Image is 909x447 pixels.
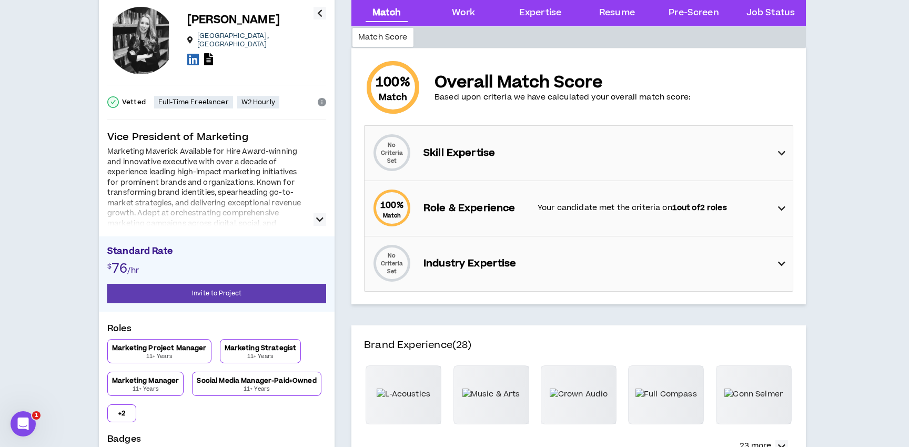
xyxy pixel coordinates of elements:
p: No Criteria Set [371,141,413,165]
span: 100 % [380,199,403,212]
iframe: Intercom live chat [11,411,36,436]
div: No Criteria SetIndustry Expertise [365,236,793,291]
div: Work [452,6,476,20]
p: Marketing Strategist [225,344,297,352]
p: Role & Experience [423,201,527,216]
p: Marketing Manager [112,376,179,385]
div: Resume [599,6,635,20]
span: $ [107,262,112,271]
div: Marketing Maverick Available for Hire Award-winning and innovative executive with over a decade o... [107,147,307,332]
img: Full Compass [635,389,697,400]
p: + 2 [118,409,125,418]
span: 76 [112,260,127,278]
p: Social Media Manager-Paid+Owned [197,376,316,385]
p: Overall Match Score [435,73,691,92]
button: Invite to Project [107,284,326,303]
span: 100 % [376,74,410,91]
p: W2 Hourly [241,98,275,106]
p: Industry Expertise [423,256,527,271]
p: Vetted [122,98,146,106]
p: Based upon criteria we have calculated your overall match score: [435,92,691,103]
p: 11+ Years [247,352,274,361]
p: Your candidate met the criteria on [538,202,767,214]
p: Standard Rate [107,245,326,261]
strong: 1 out of 2 roles [672,202,727,213]
span: /hr [127,265,138,276]
div: 100%MatchRole & ExperienceYour candidate met the criteria on1out of2 roles [365,181,793,236]
button: +2 [107,404,136,422]
small: Match [379,91,407,104]
div: Match [372,6,401,20]
span: 1 [32,411,41,420]
p: Skill Expertise [423,146,527,161]
p: Marketing Project Manager [112,344,207,352]
div: Job Status [746,6,795,20]
div: No Criteria SetSkill Expertise [365,126,793,181]
span: check-circle [107,96,119,108]
small: Match [383,212,401,220]
span: info-circle [318,98,326,106]
img: Conn Selmer [724,389,783,400]
p: Full-Time Freelancer [158,98,229,106]
p: [GEOGRAPHIC_DATA] , [GEOGRAPHIC_DATA] [197,32,314,48]
h4: Brand Experience (28) [364,338,793,365]
div: Expertise [519,6,561,20]
div: Pre-Screen [669,6,719,20]
p: Roles [107,322,326,339]
img: Crown Audio [550,389,608,400]
div: Match Score [352,28,413,47]
p: Vice President of Marketing [107,130,326,145]
img: L-Acoustics [377,389,430,400]
img: Music & Arts [462,389,520,400]
p: 11+ Years [244,385,270,393]
p: 11+ Years [133,385,159,393]
p: 11+ Years [146,352,173,361]
div: Laura L. [107,7,175,74]
p: [PERSON_NAME] [187,13,280,27]
p: No Criteria Set [371,252,413,275]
